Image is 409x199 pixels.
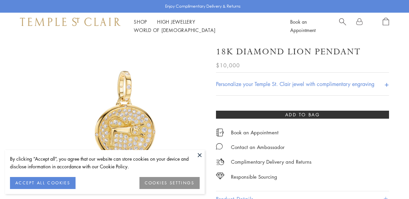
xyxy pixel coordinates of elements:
img: MessageIcon-01_2.svg [216,143,223,150]
div: By clicking “Accept all”, you agree that our website can store cookies on your device and disclos... [10,155,200,170]
p: Enjoy Complimentary Delivery & Returns [165,3,241,10]
h1: 18K Diamond Lion Pendant [216,46,361,58]
a: Open Shopping Bag [383,18,389,34]
div: Responsible Sourcing [231,173,277,181]
h4: Personalize your Temple St. Clair jewel with complimentary engraving [216,80,374,88]
button: COOKIES SETTINGS [139,177,200,189]
button: ACCEPT ALL COOKIES [10,177,76,189]
img: icon_sourcing.svg [216,173,224,179]
button: Add to bag [216,111,389,119]
a: World of [DEMOGRAPHIC_DATA]World of [DEMOGRAPHIC_DATA] [134,27,215,33]
img: icon_delivery.svg [216,158,224,166]
img: icon_appointment.svg [216,129,224,136]
a: Book an Appointment [290,18,315,33]
div: Contact an Ambassador [231,143,285,151]
span: Add to bag [285,111,320,118]
span: $10,000 [216,61,240,70]
a: Book an Appointment [231,129,279,136]
p: Complimentary Delivery and Returns [231,158,311,166]
img: Temple St. Clair [20,18,120,26]
nav: Main navigation [134,18,275,34]
a: Search [339,18,346,34]
a: High JewelleryHigh Jewellery [157,18,195,25]
a: ShopShop [134,18,147,25]
h4: + [384,78,389,90]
